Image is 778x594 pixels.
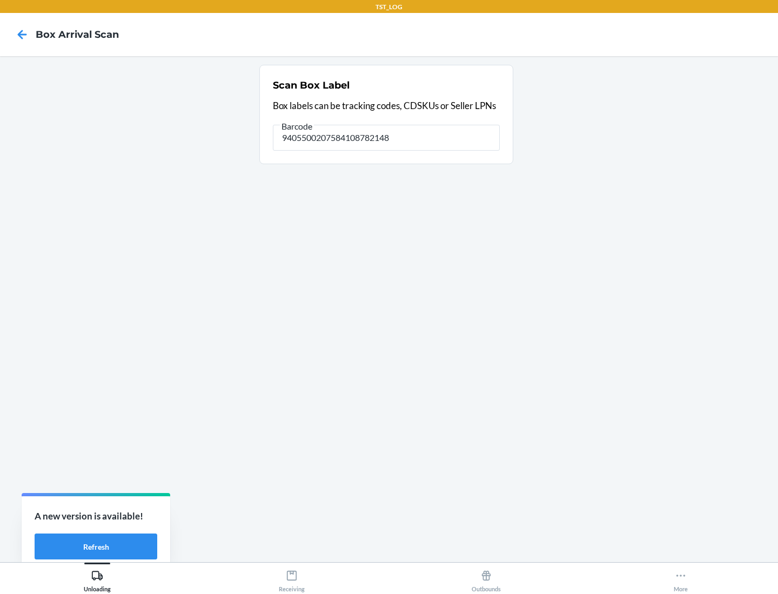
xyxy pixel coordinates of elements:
p: Box labels can be tracking codes, CDSKUs or Seller LPNs [273,99,500,113]
button: Receiving [194,563,389,592]
div: Unloading [84,565,111,592]
div: More [674,565,688,592]
h2: Scan Box Label [273,78,350,92]
p: A new version is available! [35,509,157,523]
input: Barcode [273,125,500,151]
div: Receiving [279,565,305,592]
button: Outbounds [389,563,583,592]
p: TST_LOG [375,2,403,12]
button: More [583,563,778,592]
h4: Box Arrival Scan [36,28,119,42]
span: Barcode [280,121,314,132]
button: Refresh [35,534,157,559]
div: Outbounds [472,565,501,592]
